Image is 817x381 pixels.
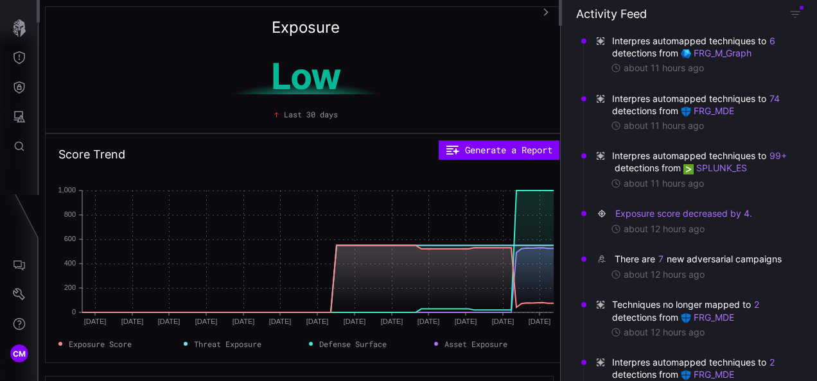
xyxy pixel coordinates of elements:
[624,269,705,280] time: about 12 hours ago
[64,210,76,218] text: 800
[769,149,787,162] button: 99+
[64,259,76,267] text: 400
[64,235,76,242] text: 600
[681,106,691,117] img: Microsoft Defender
[381,317,403,325] text: [DATE]
[344,317,366,325] text: [DATE]
[529,317,551,325] text: [DATE]
[58,147,125,162] h2: Score Trend
[681,47,751,58] a: FRG_M_Graph
[233,317,255,325] text: [DATE]
[615,207,753,220] button: Exposure score decreased by 4.
[624,178,704,189] time: about 11 hours ago
[13,347,26,360] span: CM
[1,339,38,368] button: CM
[624,223,705,235] time: about 12 hours ago
[612,92,789,117] span: Interpres automapped techniques to detections from
[769,35,776,47] button: 6
[683,162,747,173] a: SPLUNK_ES
[444,338,507,350] span: Asset Exposure
[417,317,440,325] text: [DATE]
[121,317,144,325] text: [DATE]
[769,356,775,369] button: 2
[64,284,76,291] text: 200
[612,35,789,59] span: Interpres automapped techniques to detections from
[612,149,789,174] span: Interpres automapped techniques to detections from
[624,120,704,131] time: about 11 hours ago
[194,338,261,350] span: Threat Exposure
[84,317,107,325] text: [DATE]
[681,370,691,380] img: Microsoft Defender
[681,313,691,323] img: Microsoft Defender
[769,92,780,105] button: 74
[58,186,76,194] text: 1,000
[272,20,340,35] h2: Exposure
[185,58,426,94] h1: Low
[612,356,789,380] span: Interpres automapped techniques to detections from
[576,6,647,21] h4: Activity Feed
[683,164,694,174] img: Splunk ES
[753,298,760,311] button: 2
[306,317,329,325] text: [DATE]
[681,49,691,59] img: Microsoft Graph
[658,253,664,266] button: 7
[439,140,559,160] button: Generate a Report
[455,317,477,325] text: [DATE]
[681,105,734,116] a: FRG_MDE
[492,317,514,325] text: [DATE]
[624,326,705,338] time: about 12 hours ago
[624,62,704,74] time: about 11 hours ago
[195,317,218,325] text: [DATE]
[681,369,734,380] a: FRG_MDE
[615,253,784,266] div: There are new adversarial campaigns
[681,312,734,323] a: FRG_MDE
[69,338,132,350] span: Exposure Score
[612,298,789,323] span: Techniques no longer mapped to detections from
[269,317,292,325] text: [DATE]
[158,317,180,325] text: [DATE]
[72,308,76,316] text: 0
[319,338,387,350] span: Defense Surface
